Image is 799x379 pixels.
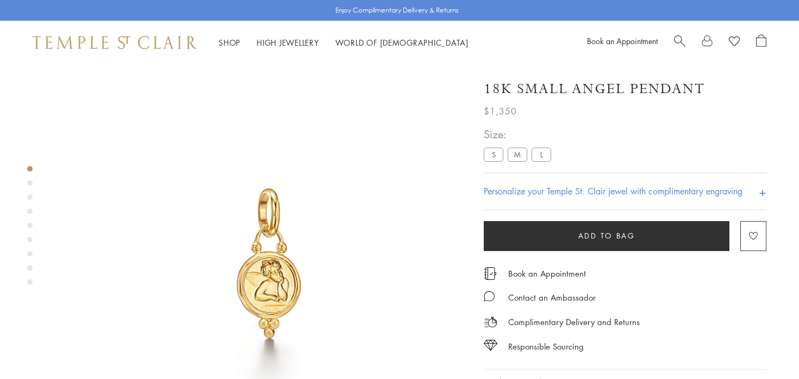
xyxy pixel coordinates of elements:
[484,80,705,99] h1: 18K Small Angel Pendant
[484,291,495,302] img: MessageIcon-01_2.svg
[257,37,319,48] a: High JewelleryHigh Jewellery
[484,340,497,351] img: icon_sourcing.svg
[587,35,658,46] a: Book an Appointment
[335,37,469,48] a: World of [DEMOGRAPHIC_DATA]World of [DEMOGRAPHIC_DATA]
[219,37,240,48] a: ShopShop
[578,230,635,242] span: Add to bag
[484,148,503,161] label: S
[484,185,742,198] h4: Personalize your Temple St. Clair jewel with complimentary engraving
[508,340,584,353] div: Responsible Sourcing
[756,34,766,51] a: Open Shopping Bag
[674,34,685,51] a: Search
[219,36,469,50] nav: Main navigation
[508,267,586,279] a: Book an Appointment
[508,291,596,304] div: Contact an Ambassador
[508,315,640,329] p: Complimentary Delivery and Returns
[759,181,766,201] h4: +
[484,104,517,118] span: $1,350
[484,315,497,329] img: icon_delivery.svg
[484,125,555,143] span: Size:
[729,34,740,51] a: View Wishlist
[484,221,729,251] button: Add to bag
[484,267,497,280] img: icon_appointment.svg
[335,5,459,16] p: Enjoy Complimentary Delivery & Returns
[27,163,33,294] div: Product gallery navigation
[508,148,527,161] label: M
[33,36,197,49] img: Temple St. Clair
[532,148,551,161] label: L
